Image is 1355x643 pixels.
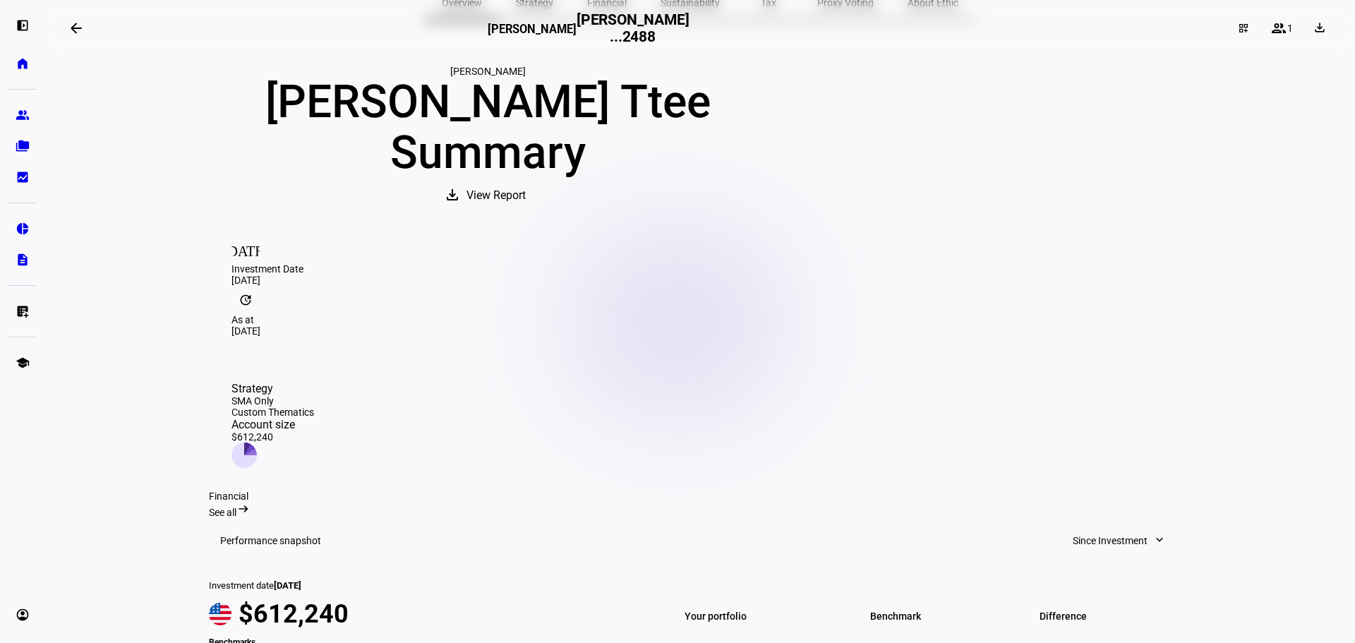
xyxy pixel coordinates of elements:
[239,599,349,629] span: $612,240
[1287,23,1293,34] span: 1
[16,356,30,370] eth-mat-symbol: school
[231,382,314,395] div: Strategy
[231,263,1169,275] div: Investment Date
[231,407,314,418] div: Custom Thematics
[8,101,37,129] a: group
[685,606,836,626] span: Your portfolio
[16,108,30,122] eth-mat-symbol: group
[466,179,526,212] span: View Report
[1059,527,1180,555] button: Since Investment
[1313,20,1327,35] mat-icon: download
[16,608,30,622] eth-mat-symbol: account_circle
[209,66,766,77] div: [PERSON_NAME]
[16,139,30,153] eth-mat-symbol: folder_copy
[231,314,1169,325] div: As at
[16,170,30,184] eth-mat-symbol: bid_landscape
[209,491,1191,502] div: Financial
[274,580,301,591] span: [DATE]
[1040,606,1191,626] span: Difference
[8,49,37,78] a: home
[16,222,30,236] eth-mat-symbol: pie_chart
[1152,533,1167,547] mat-icon: expand_more
[231,286,260,314] mat-icon: update
[236,502,251,516] mat-icon: arrow_right_alt
[209,77,766,179] div: [PERSON_NAME] Ttee Summary
[577,11,689,45] h2: [PERSON_NAME] ...2488
[8,163,37,191] a: bid_landscape
[231,235,260,263] mat-icon: [DATE]
[870,606,1022,626] span: Benchmark
[8,246,37,274] a: description
[444,186,461,203] mat-icon: download
[16,304,30,318] eth-mat-symbol: list_alt_add
[231,418,314,431] div: Account size
[209,580,645,591] div: Investment date
[209,507,236,518] span: See all
[488,23,577,44] h3: [PERSON_NAME]
[16,18,30,32] eth-mat-symbol: left_panel_open
[68,20,85,37] mat-icon: arrow_backwards
[8,215,37,243] a: pie_chart
[8,132,37,160] a: folder_copy
[231,275,1169,286] div: [DATE]
[430,179,546,212] button: View Report
[231,431,314,443] div: $612,240
[220,535,321,546] h3: Performance snapshot
[1270,20,1287,37] mat-icon: group
[1238,23,1249,34] mat-icon: dashboard_customize
[16,56,30,71] eth-mat-symbol: home
[231,395,314,407] div: SMA Only
[1073,527,1148,555] span: Since Investment
[16,253,30,267] eth-mat-symbol: description
[231,325,1169,337] div: [DATE]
